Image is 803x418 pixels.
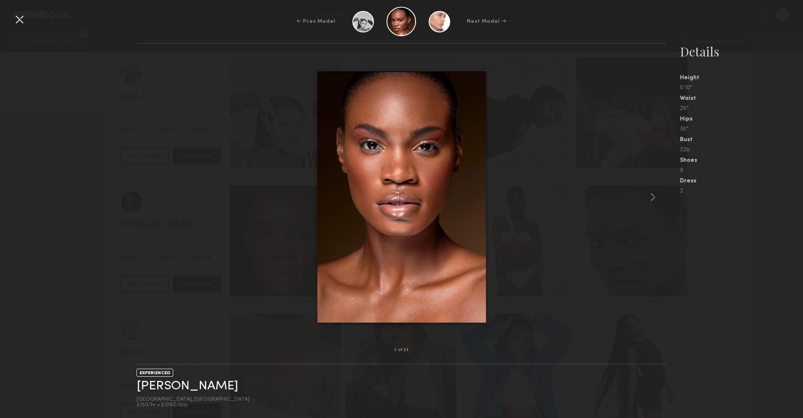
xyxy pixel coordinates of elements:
[680,188,803,194] div: 2
[680,147,803,153] div: 32b
[680,85,803,91] div: 5'10"
[137,397,250,402] div: [GEOGRAPHIC_DATA], [GEOGRAPHIC_DATA]
[680,168,803,174] div: 9
[680,126,803,132] div: 36"
[137,380,238,393] a: [PERSON_NAME]
[297,18,336,25] div: ← Prev Model
[137,369,173,377] div: EXPERIENCED
[680,137,803,143] div: Bust
[137,402,250,408] div: $150/hr • $1080/day
[680,75,803,81] div: Height
[680,43,803,60] div: Details
[680,158,803,163] div: Shoes
[395,348,408,352] div: 1 of 23
[467,18,506,25] div: Next Model →
[680,178,803,184] div: Dress
[680,96,803,102] div: Waist
[680,106,803,112] div: 26"
[680,116,803,122] div: Hips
